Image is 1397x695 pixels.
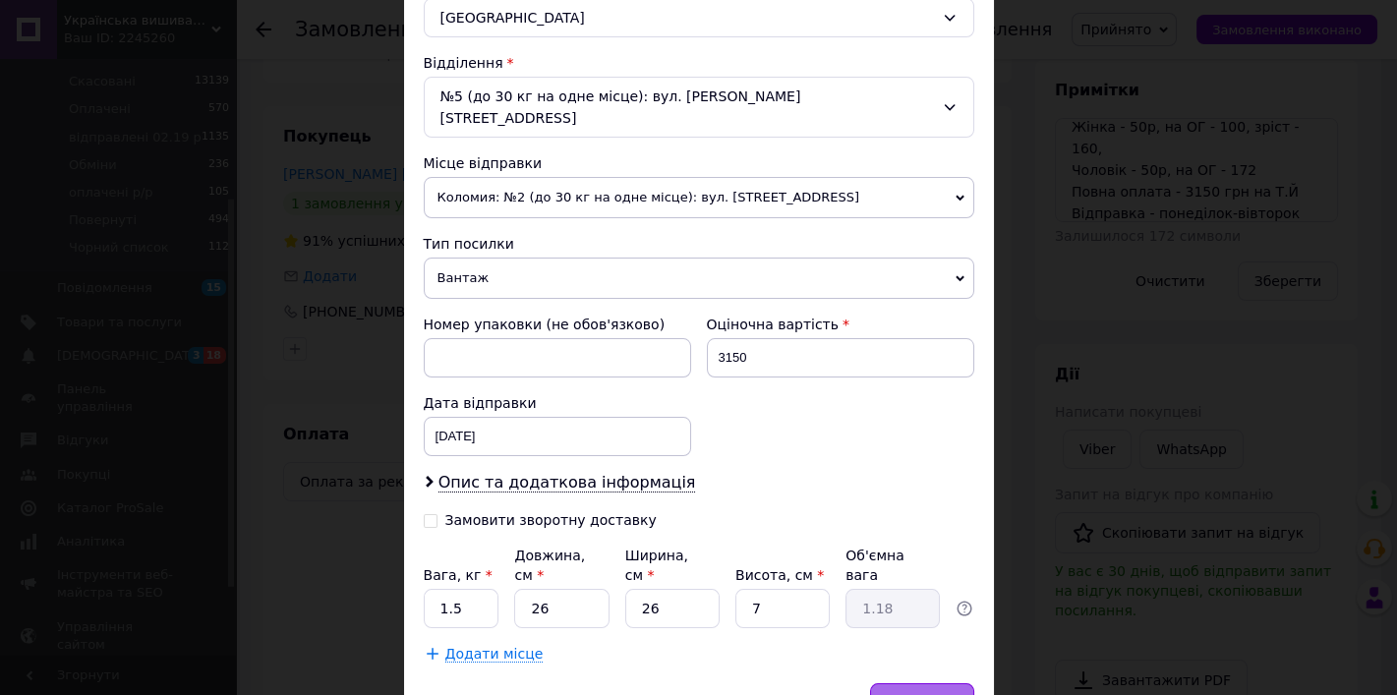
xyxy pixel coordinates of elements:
[424,315,691,334] div: Номер упаковки (не обов'язково)
[514,548,585,583] label: Довжина, см
[424,236,514,252] span: Тип посилки
[707,315,974,334] div: Оціночна вартість
[424,155,543,171] span: Місце відправки
[424,393,691,413] div: Дата відправки
[445,646,544,663] span: Додати місце
[424,53,974,73] div: Відділення
[424,258,974,299] span: Вантаж
[625,548,688,583] label: Ширина, см
[445,512,657,529] div: Замовити зворотну доставку
[424,567,493,583] label: Вага, кг
[438,473,696,492] span: Опис та додаткова інформація
[735,567,824,583] label: Висота, см
[424,77,974,138] div: №5 (до 30 кг на одне місце): вул. [PERSON_NAME][STREET_ADDRESS]
[845,546,940,585] div: Об'ємна вага
[424,177,974,218] span: Коломия: №2 (до 30 кг на одне місце): вул. [STREET_ADDRESS]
